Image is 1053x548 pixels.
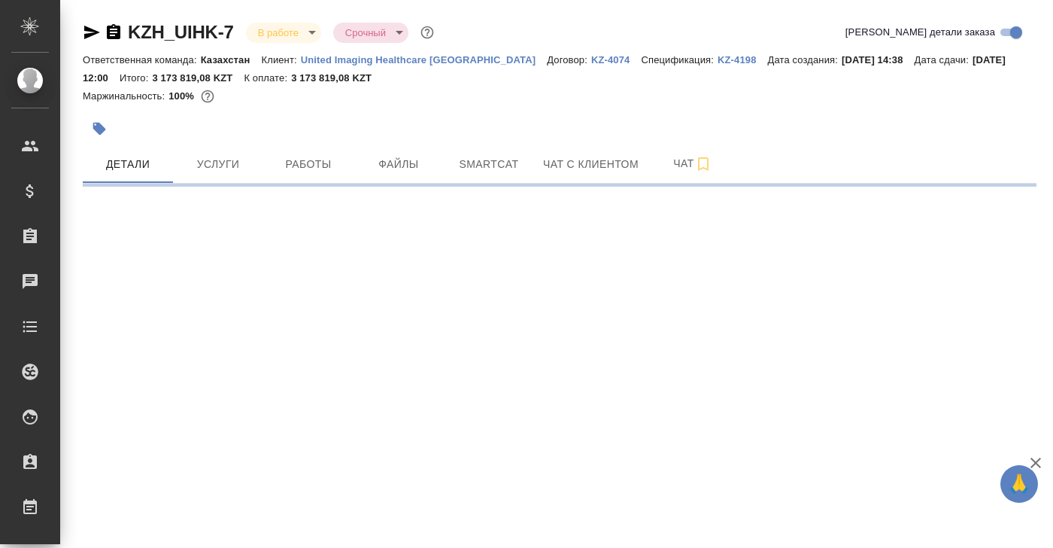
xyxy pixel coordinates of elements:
p: Дата сдачи: [915,54,973,65]
button: В работе [253,26,303,39]
span: Детали [92,155,164,174]
p: Казахстан [201,54,262,65]
p: Итого: [120,72,152,84]
div: В работе [246,23,321,43]
span: Чат с клиентом [543,155,639,174]
p: К оплате: [244,72,291,84]
p: United Imaging Healthcare [GEOGRAPHIC_DATA] [301,54,547,65]
div: В работе [333,23,408,43]
button: Доп статусы указывают на важность/срочность заказа [417,23,437,42]
button: Скопировать ссылку [105,23,123,41]
p: KZ-4198 [718,54,768,65]
a: United Imaging Healthcare [GEOGRAPHIC_DATA] [301,53,547,65]
p: Спецификация: [641,54,717,65]
a: KZ-4074 [591,53,642,65]
button: 🙏 [1000,465,1038,503]
p: 3 173 819,08 KZT [291,72,383,84]
a: KZH_UIHK-7 [128,22,234,42]
span: Услуги [182,155,254,174]
p: Ответственная команда: [83,54,201,65]
a: KZ-4198 [718,53,768,65]
span: Работы [272,155,344,174]
svg: Подписаться [694,155,712,173]
span: Smartcat [453,155,525,174]
p: [DATE] 14:38 [842,54,915,65]
span: Файлы [363,155,435,174]
button: Скопировать ссылку для ЯМессенджера [83,23,101,41]
span: Чат [657,154,729,173]
p: 3 173 819,08 KZT [152,72,244,84]
p: Дата создания: [768,54,842,65]
button: 0.00 RUB; 0.00 KZT; [198,87,217,106]
p: 100% [168,90,198,102]
p: Клиент: [261,54,300,65]
p: KZ-4074 [591,54,642,65]
button: Добавить тэг [83,112,116,145]
p: Маржинальность: [83,90,168,102]
span: [PERSON_NAME] детали заказа [845,25,995,40]
p: Договор: [547,54,591,65]
span: 🙏 [1006,468,1032,500]
button: Срочный [341,26,390,39]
